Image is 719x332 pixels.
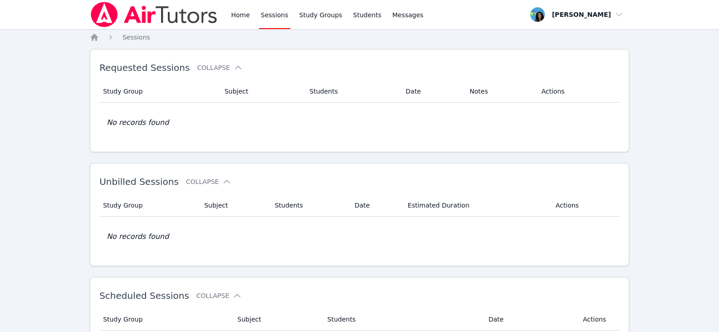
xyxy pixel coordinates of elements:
th: Subject [219,80,304,103]
span: Requested Sessions [99,62,190,73]
th: Study Group [99,308,232,331]
th: Date [400,80,464,103]
span: Messages [392,10,424,20]
span: Scheduled Sessions [99,290,189,301]
img: Air Tutors [90,2,218,27]
th: Notes [464,80,536,103]
button: Collapse [197,63,242,72]
th: Actions [550,194,620,217]
td: No records found [99,103,620,143]
button: Collapse [196,291,242,300]
a: Sessions [122,33,150,42]
span: Sessions [122,34,150,41]
td: No records found [99,217,620,257]
th: Date [349,194,402,217]
th: Subject [199,194,269,217]
th: Estimated Duration [402,194,550,217]
th: Students [304,80,400,103]
th: Actions [536,80,619,103]
th: Students [269,194,349,217]
th: Study Group [99,80,219,103]
th: Date [483,308,577,331]
th: Students [322,308,483,331]
nav: Breadcrumb [90,33,629,42]
th: Study Group [99,194,199,217]
span: Unbilled Sessions [99,176,179,187]
th: Actions [577,308,620,331]
button: Collapse [186,177,231,186]
th: Subject [232,308,322,331]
